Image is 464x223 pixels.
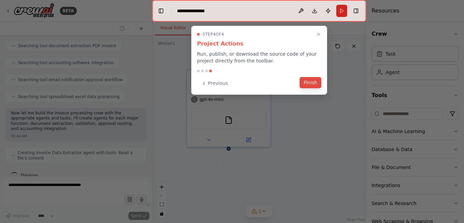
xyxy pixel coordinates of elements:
button: Finish [300,77,321,88]
span: Step 4 of 4 [202,32,224,37]
p: Run, publish, or download the source code of your project directly from the toolbar. [197,51,321,64]
button: Hide left sidebar [156,6,166,16]
button: Close walkthrough [315,30,323,38]
h3: Project Actions [197,40,321,48]
button: Previous [197,78,232,89]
